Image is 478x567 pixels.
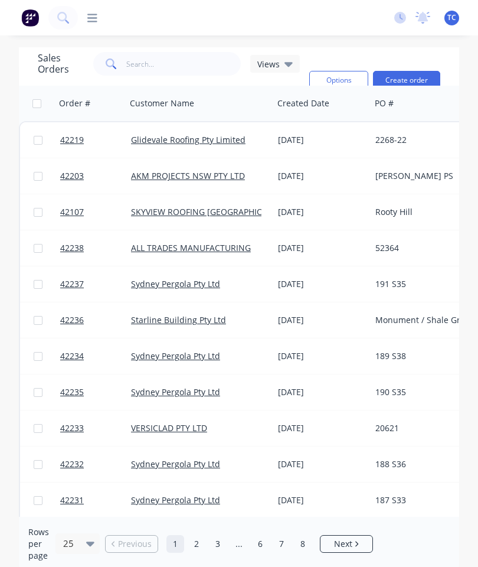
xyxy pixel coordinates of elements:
[60,134,84,146] span: 42219
[60,230,131,266] a: 42238
[60,386,84,398] span: 42235
[60,483,131,518] a: 42231
[277,97,329,109] div: Created Date
[118,538,152,550] span: Previous
[60,374,131,410] a: 42235
[294,535,312,553] a: Page 8
[60,410,131,446] a: 42233
[131,350,220,361] a: Sydney Pergola Pty Ltd
[373,71,440,90] button: Create order
[131,134,245,145] a: Glidevale Roofing Pty Limited
[38,53,84,75] h1: Sales Orders
[251,535,269,553] a: Page 6
[131,494,220,506] a: Sydney Pergola Pty Ltd
[60,314,84,326] span: 42236
[131,278,220,289] a: Sydney Pergola Pty Ltd
[60,158,131,194] a: 42203
[375,97,394,109] div: PO #
[278,494,366,506] div: [DATE]
[59,97,90,109] div: Order #
[131,242,251,253] a: ALL TRADES MANUFACTURING
[130,97,194,109] div: Customer Name
[309,71,368,90] button: Options
[60,278,84,290] span: 42237
[209,535,227,553] a: Page 3
[278,350,366,362] div: [DATE]
[131,206,303,217] a: SKYVIEW ROOFING [GEOGRAPHIC_DATA] P/L
[131,314,226,325] a: Starline Building Pty Ltd
[320,538,372,550] a: Next page
[60,494,84,506] span: 42231
[60,242,84,254] span: 42238
[447,12,456,23] span: TC
[60,206,84,218] span: 42107
[60,170,84,182] span: 42203
[100,535,378,553] ul: Pagination
[131,170,245,181] a: AKM PROJECTS NSW PTY LTD
[60,422,84,434] span: 42233
[131,386,220,397] a: Sydney Pergola Pty Ltd
[278,278,366,290] div: [DATE]
[273,535,290,553] a: Page 7
[60,350,84,362] span: 42234
[278,242,366,254] div: [DATE]
[257,58,280,70] span: Views
[334,538,352,550] span: Next
[60,266,131,302] a: 42237
[60,338,131,374] a: 42234
[278,134,366,146] div: [DATE]
[188,535,205,553] a: Page 2
[60,122,131,158] a: 42219
[60,458,84,470] span: 42232
[278,458,366,470] div: [DATE]
[126,52,241,76] input: Search...
[60,194,131,230] a: 42107
[278,314,366,326] div: [DATE]
[131,422,207,434] a: VERSICLAD PTY LTD
[28,526,50,562] span: Rows per page
[60,447,131,482] a: 42232
[278,206,366,218] div: [DATE]
[60,302,131,338] a: 42236
[230,535,248,553] a: Jump forward
[166,535,184,553] a: Page 1 is your current page
[106,538,158,550] a: Previous page
[21,9,39,27] img: Factory
[278,386,366,398] div: [DATE]
[278,422,366,434] div: [DATE]
[278,170,366,182] div: [DATE]
[131,458,220,470] a: Sydney Pergola Pty Ltd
